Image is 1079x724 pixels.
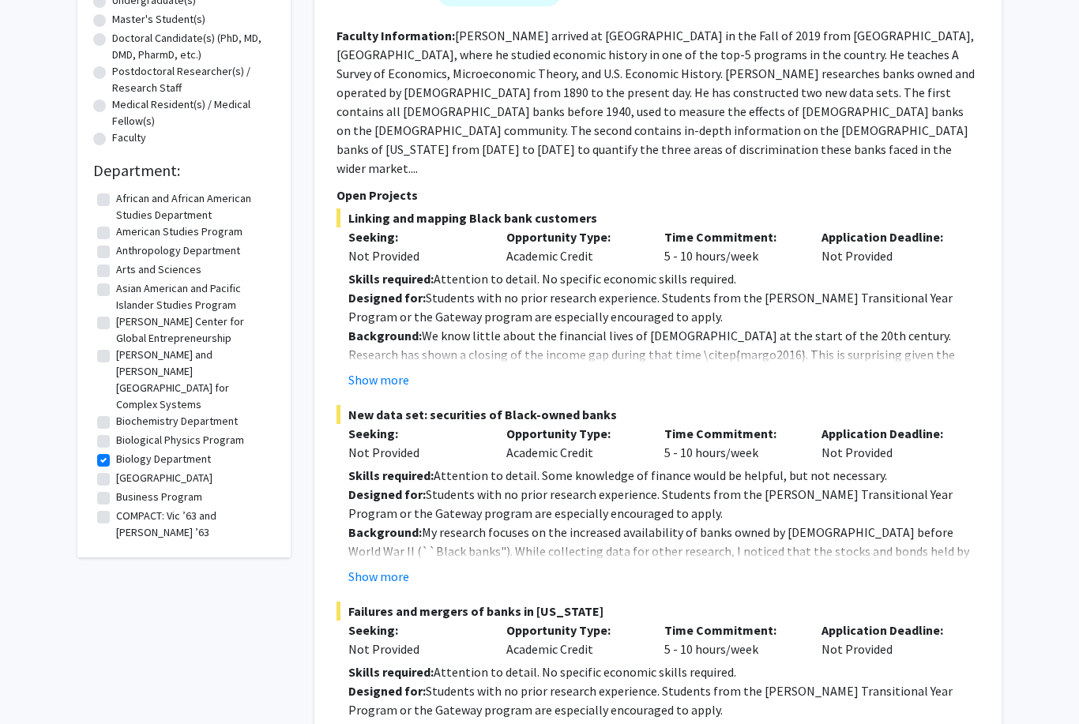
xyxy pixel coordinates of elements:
p: Attention to detail. No specific economic skills required. [348,663,979,682]
label: American Studies Program [116,224,242,241]
p: Application Deadline: [821,425,956,444]
strong: Skills required: [348,665,434,681]
label: Anthropology Department [116,243,240,260]
label: Doctoral Candidate(s) (PhD, MD, DMD, PharmD, etc.) [112,31,275,64]
label: Biology Department [116,452,211,468]
label: Postdoctoral Researcher(s) / Research Staff [112,64,275,97]
div: Not Provided [810,228,968,266]
p: Students with no prior research experience. Students from the [PERSON_NAME] Transitional Year Pro... [348,682,979,720]
strong: Skills required: [348,468,434,484]
p: Time Commitment: [664,228,799,247]
div: Academic Credit [494,621,652,659]
label: [PERSON_NAME] and [PERSON_NAME][GEOGRAPHIC_DATA] for Complex Systems [116,347,271,414]
p: Open Projects [336,186,979,205]
p: Application Deadline: [821,228,956,247]
p: Attention to detail. No specific economic skills required. [348,270,979,289]
div: 5 - 10 hours/week [652,621,810,659]
button: Show more [348,371,409,390]
p: My research focuses on the increased availability of banks owned by [DEMOGRAPHIC_DATA] before Wor... [348,523,979,618]
div: Not Provided [810,621,968,659]
div: Not Provided [348,444,483,463]
p: Seeking: [348,621,483,640]
span: New data set: securities of Black-owned banks [336,406,979,425]
p: Time Commitment: [664,425,799,444]
p: Attention to detail. Some knowledge of finance would be helpful, but not necessary. [348,467,979,486]
p: Opportunity Type: [506,621,641,640]
div: Not Provided [348,640,483,659]
button: Show more [348,568,409,587]
b: Faculty Information: [336,28,455,44]
span: Linking and mapping Black bank customers [336,209,979,228]
strong: Background: [348,328,422,344]
strong: Designed for: [348,684,426,700]
p: Seeking: [348,228,483,247]
h2: Department: [93,162,275,181]
strong: Designed for: [348,291,426,306]
label: Biological Physics Program [116,433,244,449]
label: Asian American and Pacific Islander Studies Program [116,281,271,314]
label: Faculty [112,130,146,147]
label: Arts and Sciences [116,262,201,279]
label: Master's Student(s) [112,12,205,28]
p: Opportunity Type: [506,425,641,444]
div: 5 - 10 hours/week [652,228,810,266]
fg-read-more: [PERSON_NAME] arrived at [GEOGRAPHIC_DATA] in the Fall of 2019 from [GEOGRAPHIC_DATA], [GEOGRAPHI... [336,28,975,177]
label: Medical Resident(s) / Medical Fellow(s) [112,97,275,130]
label: Business Program [116,490,202,506]
span: Failures and mergers of banks in [US_STATE] [336,602,979,621]
p: Time Commitment: [664,621,799,640]
p: We know little about the financial lives of [DEMOGRAPHIC_DATA] at the start of the 20th century. ... [348,327,979,422]
p: Opportunity Type: [506,228,641,247]
iframe: Chat [12,653,67,712]
strong: Designed for: [348,487,426,503]
p: Seeking: [348,425,483,444]
strong: Background: [348,525,422,541]
div: Not Provided [810,425,968,463]
div: Academic Credit [494,425,652,463]
div: Not Provided [348,247,483,266]
p: Students with no prior research experience. Students from the [PERSON_NAME] Transitional Year Pro... [348,289,979,327]
label: [GEOGRAPHIC_DATA] [116,471,212,487]
label: [PERSON_NAME] Center for Global Entrepreneurship [116,314,271,347]
div: Academic Credit [494,228,652,266]
p: Students with no prior research experience. Students from the [PERSON_NAME] Transitional Year Pro... [348,486,979,523]
label: African and African American Studies Department [116,191,271,224]
label: COMPACT: Vic ’63 and [PERSON_NAME] ’63 [PERSON_NAME] Center for Community Partnerships and Civic ... [116,508,271,591]
div: 5 - 10 hours/week [652,425,810,463]
p: Application Deadline: [821,621,956,640]
label: Biochemistry Department [116,414,238,430]
strong: Skills required: [348,272,434,287]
